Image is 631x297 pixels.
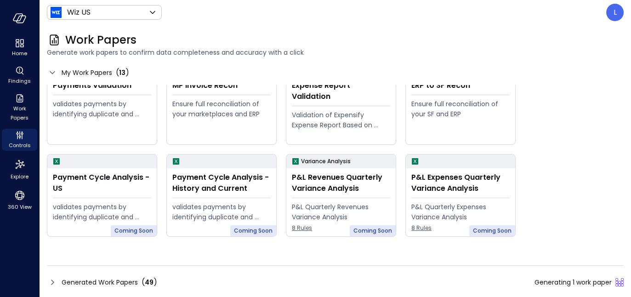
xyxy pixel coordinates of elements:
span: Coming Soon [234,226,273,235]
span: Findings [8,76,31,86]
div: ( ) [116,67,129,78]
div: P&L Expenses Quarterly Variance Analysis [411,172,510,194]
div: MP Invoice Recon [172,80,271,91]
span: 49 [145,278,153,287]
div: Home [2,37,37,59]
div: Explore [2,156,37,182]
span: Controls [9,141,31,150]
div: validates payments by identifying duplicate and erroneous entries. [53,99,151,119]
p: Wiz US [67,7,91,18]
span: My Work Papers [62,68,112,78]
div: Controls [2,129,37,151]
div: Findings [2,64,37,86]
div: Payment Cycle Analysis - History and Current [172,172,271,194]
div: Work Papers [2,92,37,123]
span: Coming Soon [473,226,512,235]
div: 360 View [2,188,37,212]
div: Payments Validation [53,80,151,91]
span: Generate work papers to confirm data completeness and accuracy with a click [47,47,624,57]
div: validates payments by identifying duplicate and erroneous entries. [172,202,271,222]
p: Variance Analysis [301,157,351,166]
div: Sliding puzzle loader [615,278,624,286]
span: Coming Soon [353,226,392,235]
div: validates payments by identifying duplicate and erroneous entries. [53,202,151,222]
span: 8 Rules [292,223,390,233]
div: Ensure full reconciliation of your marketplaces and ERP [172,99,271,119]
div: Validation of Expensify Expense Report Based on policy [292,110,390,130]
div: Leah Collins [606,4,624,21]
span: 8 Rules [411,223,510,233]
div: P&L Revenues Quarterly Variance Analysis [292,172,390,194]
span: Coming Soon [114,226,153,235]
span: Generated Work Papers [62,277,138,287]
div: P&L Quarterly Expenses Variance Analysis [411,202,510,222]
span: Work Papers [6,104,34,122]
div: Payment Cycle Analysis - US [53,172,151,194]
span: Generating 1 work paper [534,277,612,287]
div: ERP to SF Recon [411,80,510,91]
span: 13 [119,68,125,77]
p: L [614,7,617,18]
span: Home [12,49,27,58]
span: Work Papers [65,33,136,47]
span: 360 View [8,202,32,211]
img: Icon [51,7,62,18]
div: Ensure full reconciliation of your SF and ERP [411,99,510,119]
div: ( ) [142,277,157,288]
div: Expense Report Validation [292,80,390,102]
div: P&L Quarterly Revenues Variance Analysis [292,202,390,222]
span: Explore [11,172,28,181]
